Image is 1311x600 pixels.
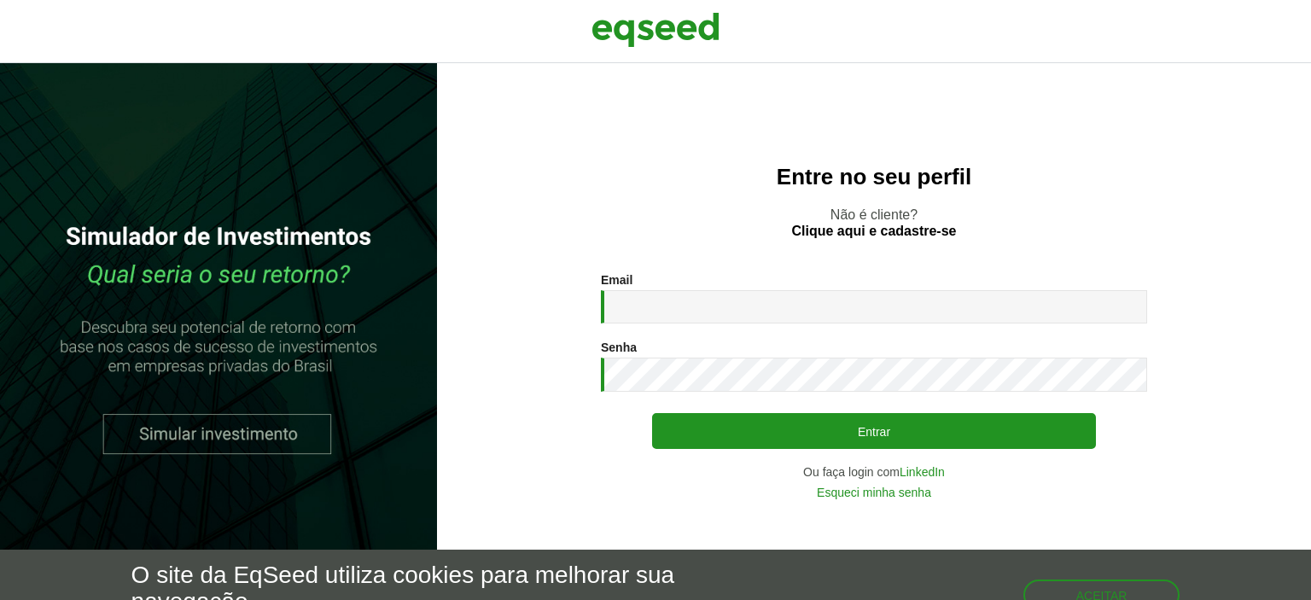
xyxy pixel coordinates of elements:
a: LinkedIn [900,466,945,478]
img: EqSeed Logo [591,9,720,51]
label: Senha [601,341,637,353]
label: Email [601,274,632,286]
h2: Entre no seu perfil [471,165,1277,189]
div: Ou faça login com [601,466,1147,478]
a: Clique aqui e cadastre-se [792,224,957,238]
a: Esqueci minha senha [817,486,931,498]
button: Entrar [652,413,1096,449]
p: Não é cliente? [471,207,1277,239]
